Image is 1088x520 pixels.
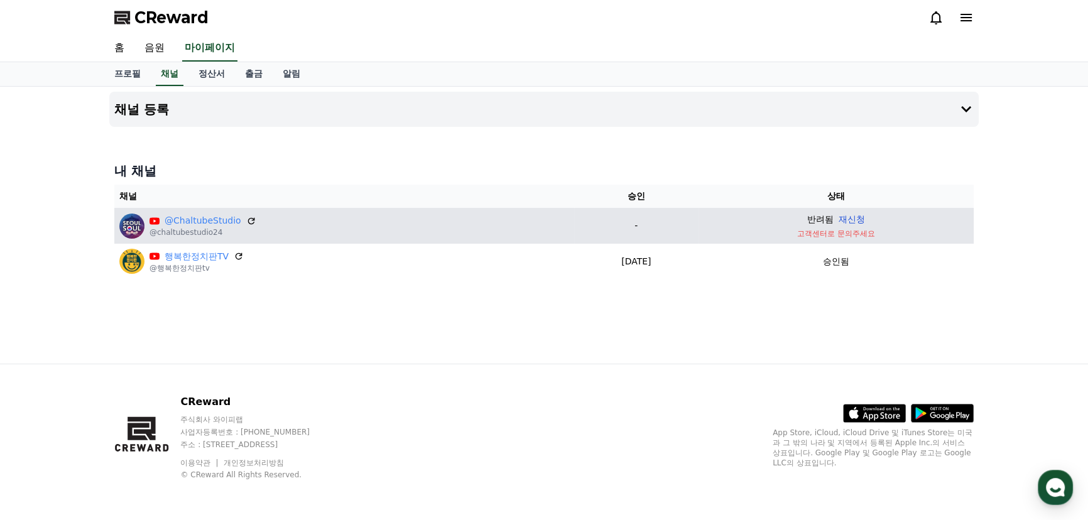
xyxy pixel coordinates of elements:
a: CReward [114,8,209,28]
span: 대화 [115,418,130,428]
p: © CReward All Rights Reserved. [180,470,334,480]
a: 행복한정치판TV [165,250,229,263]
p: @chaltubestudio24 [150,227,256,237]
span: 홈 [40,417,47,427]
a: 마이페이지 [182,35,237,62]
th: 상태 [699,185,974,208]
a: 홈 [104,35,134,62]
p: 사업자등록번호 : [PHONE_NUMBER] [180,427,334,437]
th: 승인 [574,185,699,208]
a: 대화 [83,398,162,430]
th: 채널 [114,185,574,208]
p: 반려됨 [807,213,834,226]
a: 음원 [134,35,175,62]
a: 이용약관 [180,458,220,467]
span: CReward [134,8,209,28]
p: 주식회사 와이피랩 [180,414,334,425]
p: CReward [180,394,334,409]
button: 채널 등록 [109,92,979,127]
p: 승인됨 [823,255,849,268]
p: - [579,219,694,232]
p: [DATE] [579,255,694,268]
a: 정산서 [188,62,235,86]
a: @ChaltubeStudio [165,214,241,227]
a: 채널 [156,62,183,86]
p: 고객센터로 문의주세요 [704,229,969,239]
h4: 내 채널 [114,162,974,180]
a: 홈 [4,398,83,430]
h4: 채널 등록 [114,102,169,116]
p: @행복한정치판tv [150,263,244,273]
p: App Store, iCloud, iCloud Drive 및 iTunes Store는 미국과 그 밖의 나라 및 지역에서 등록된 Apple Inc.의 서비스 상표입니다. Goo... [773,428,974,468]
p: 주소 : [STREET_ADDRESS] [180,440,334,450]
a: 개인정보처리방침 [224,458,284,467]
a: 알림 [273,62,310,86]
a: 출금 [235,62,273,86]
img: 행복한정치판TV [119,249,144,274]
a: 프로필 [104,62,151,86]
button: 재신청 [839,213,865,226]
a: 설정 [162,398,241,430]
span: 설정 [194,417,209,427]
img: @ChaltubeStudio [119,214,144,239]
